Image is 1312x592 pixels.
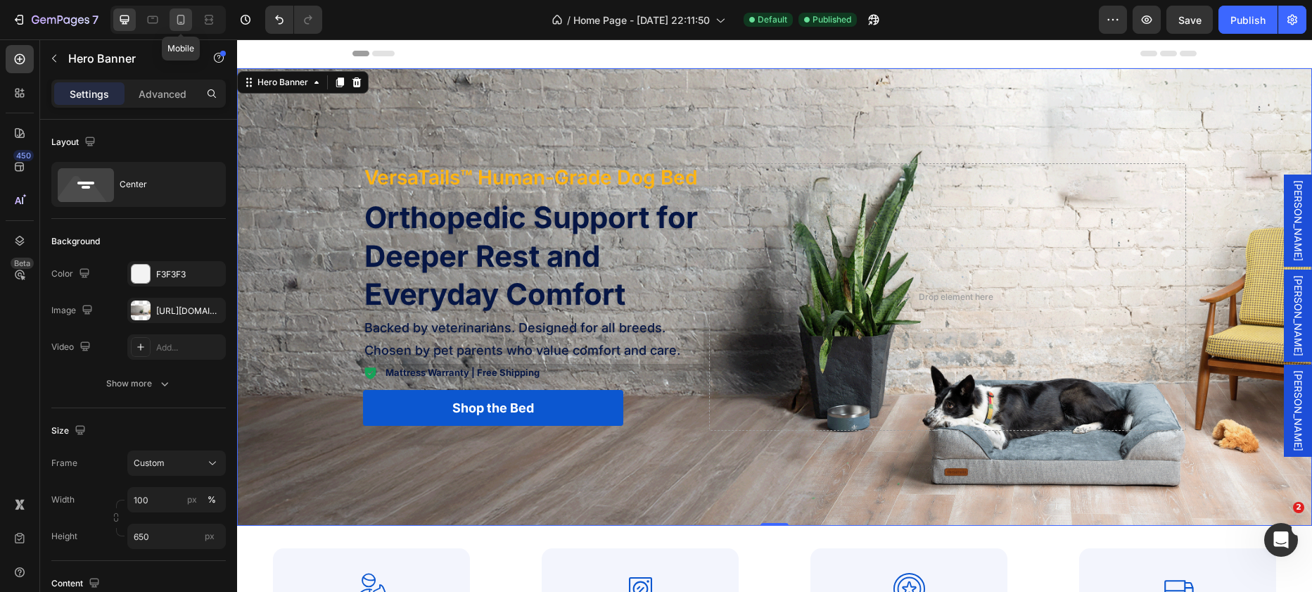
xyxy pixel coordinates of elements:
[208,493,216,506] div: %
[1054,331,1068,412] span: [PERSON_NAME]
[1230,13,1266,27] div: Publish
[18,37,74,49] div: Hero Banner
[13,150,34,161] div: 450
[148,327,302,339] strong: Mattress Warranty | Free Shipping
[156,341,222,354] div: Add...
[51,338,94,357] div: Video
[51,371,226,396] button: Show more
[813,13,851,26] span: Published
[1166,6,1213,34] button: Save
[139,87,186,101] p: Advanced
[127,160,461,272] span: Orthopedic Support for Deeper Rest and Everyday Comfort
[51,530,77,543] label: Height
[156,305,222,317] div: [URL][DOMAIN_NAME]
[51,265,93,284] div: Color
[1218,6,1278,34] button: Publish
[127,487,226,512] input: px%
[6,6,105,34] button: 7
[92,11,98,28] p: 7
[126,351,386,386] a: Shop the Bed
[51,301,96,320] div: Image
[1054,236,1068,317] span: [PERSON_NAME]
[51,235,100,248] div: Background
[1178,14,1202,26] span: Save
[237,39,1312,592] iframe: Design area
[127,451,226,476] button: Custom
[51,493,75,506] label: Width
[106,377,172,391] div: Show more
[134,457,165,470] span: Custom
[68,50,188,67] p: Hero Banner
[573,13,710,27] span: Home Page - [DATE] 22:11:50
[11,258,34,269] div: Beta
[205,531,215,541] span: px
[127,125,460,151] p: VersaTails™ Human-Grade Dog Bed
[265,6,322,34] div: Undo/Redo
[215,359,297,378] p: Shop the Bed
[70,87,109,101] p: Settings
[51,133,98,152] div: Layout
[1264,523,1298,557] iframe: Intercom live chat
[184,491,200,508] button: %
[203,491,220,508] button: px
[567,13,571,27] span: /
[1293,502,1304,513] span: 2
[1054,141,1068,222] span: [PERSON_NAME]
[127,281,443,318] span: Backed by veterinarians. Designed for all breeds. Chosen by pet parents who value comfort and care.
[156,268,222,281] div: F3F3F3
[127,524,226,549] input: px
[51,457,77,470] label: Frame
[51,422,89,441] div: Size
[758,13,787,26] span: Default
[120,168,205,201] div: Center
[187,493,197,506] div: px
[682,252,756,263] div: Drop element here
